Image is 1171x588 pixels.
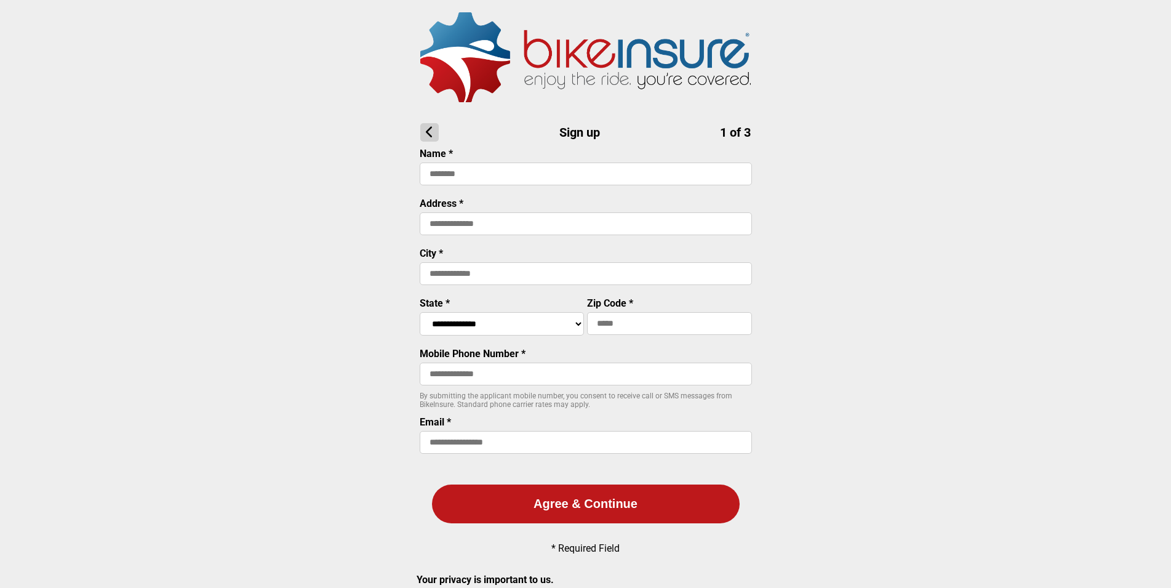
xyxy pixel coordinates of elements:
[420,148,453,159] label: Name *
[420,416,451,428] label: Email *
[420,248,443,259] label: City *
[420,297,450,309] label: State *
[420,198,463,209] label: Address *
[432,485,740,523] button: Agree & Continue
[420,392,752,409] p: By submitting the applicant mobile number, you consent to receive call or SMS messages from BikeI...
[420,123,751,142] h1: Sign up
[417,574,554,586] strong: Your privacy is important to us.
[420,348,526,360] label: Mobile Phone Number *
[587,297,633,309] label: Zip Code *
[720,125,751,140] span: 1 of 3
[551,542,620,554] p: * Required Field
